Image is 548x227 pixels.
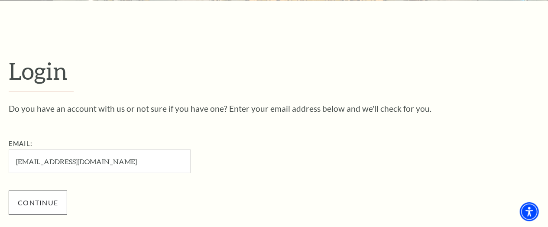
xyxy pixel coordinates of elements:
div: Accessibility Menu [520,202,539,221]
label: Email: [9,140,32,147]
input: Submit button [9,191,67,215]
p: Do you have an account with us or not sure if you have one? Enter your email address below and we... [9,104,539,113]
span: Login [9,57,68,84]
input: Required [9,149,191,173]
